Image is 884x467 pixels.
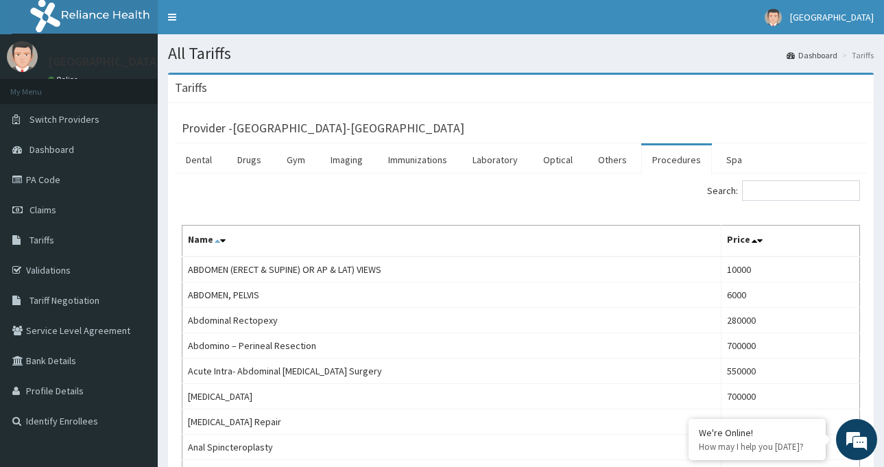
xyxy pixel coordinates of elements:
td: 700000 [721,384,860,409]
td: 700000 [721,333,860,359]
span: Tariffs [29,234,54,246]
div: Minimize live chat window [225,7,258,40]
td: 550000 [721,359,860,384]
td: 6000 [721,283,860,308]
td: ABDOMEN, PELVIS [182,283,721,308]
td: 280000 [721,409,860,435]
th: Price [721,226,860,257]
td: [MEDICAL_DATA] Repair [182,409,721,435]
p: [GEOGRAPHIC_DATA] [48,56,161,68]
td: [MEDICAL_DATA] [182,384,721,409]
span: Dashboard [29,143,74,156]
td: Abdomino – Perineal Resection [182,333,721,359]
label: Search: [707,180,860,201]
a: Dental [175,145,223,174]
span: Tariff Negotiation [29,294,99,307]
h3: Provider - [GEOGRAPHIC_DATA]-[GEOGRAPHIC_DATA] [182,122,464,134]
td: ABDOMEN (ERECT & SUPINE) OR AP & LAT) VIEWS [182,256,721,283]
span: Claims [29,204,56,216]
div: We're Online! [699,427,815,439]
td: Abdominal Rectopexy [182,308,721,333]
a: Immunizations [377,145,458,174]
textarea: Type your message and hit 'Enter' [7,317,261,365]
td: 280000 [721,308,860,333]
th: Name [182,226,721,257]
td: 10000 [721,256,860,283]
a: Spa [715,145,753,174]
span: [GEOGRAPHIC_DATA] [790,11,874,23]
img: User Image [765,9,782,26]
div: Chat with us now [71,77,230,95]
a: Others [587,145,638,174]
a: Procedures [641,145,712,174]
a: Drugs [226,145,272,174]
li: Tariffs [839,49,874,61]
a: Online [48,75,81,84]
a: Gym [276,145,316,174]
td: Acute Intra- Abdominal [MEDICAL_DATA] Surgery [182,359,721,384]
a: Optical [532,145,584,174]
a: Dashboard [787,49,837,61]
a: Laboratory [462,145,529,174]
input: Search: [742,180,860,201]
img: User Image [7,41,38,72]
span: Switch Providers [29,113,99,125]
span: We're online! [80,144,189,283]
h1: All Tariffs [168,45,874,62]
a: Imaging [320,145,374,174]
p: How may I help you today? [699,441,815,453]
h3: Tariffs [175,82,207,94]
img: d_794563401_company_1708531726252_794563401 [25,69,56,103]
td: Anal Spincteroplasty [182,435,721,460]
